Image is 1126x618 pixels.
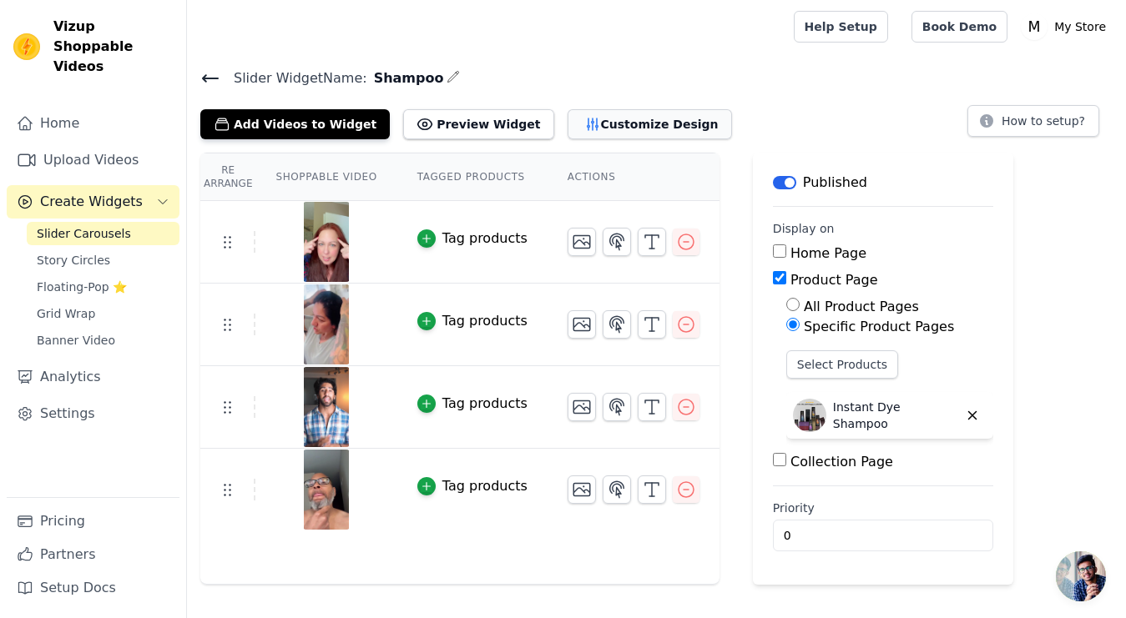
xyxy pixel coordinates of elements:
a: Partners [7,538,179,571]
label: All Product Pages [804,299,919,314]
th: Shoppable Video [255,153,396,201]
a: Upload Videos [7,143,179,177]
a: Book Demo [911,11,1007,43]
th: Re Arrange [200,153,255,201]
legend: Display on [773,220,835,237]
label: Collection Page [790,454,893,470]
div: Tag products [442,394,528,414]
label: Specific Product Pages [804,319,954,334]
span: Create Widgets [40,192,143,212]
img: vizup-images-f7ca.png [303,202,350,282]
span: Slider Widget Name: [220,68,367,88]
button: Create Widgets [7,185,179,219]
img: Vizup [13,33,40,60]
img: Instant Dye Shampoo [793,399,826,432]
p: My Store [1048,12,1113,42]
button: Preview Widget [403,109,553,139]
a: Ouvrir le chat [1056,551,1106,601]
button: Select Products [786,350,898,379]
a: How to setup? [967,117,1099,133]
div: Tag products [442,229,528,249]
button: Tag products [417,229,528,249]
button: Change Thumbnail [568,310,596,339]
button: Tag products [417,394,528,414]
text: M [1028,18,1041,35]
a: Story Circles [27,249,179,272]
th: Actions [548,153,720,201]
span: Slider Carousels [37,225,131,242]
a: Help Setup [794,11,888,43]
p: Instant Dye Shampoo [833,399,958,432]
span: Banner Video [37,332,115,349]
div: Edit Name [447,67,460,89]
a: Pricing [7,505,179,538]
button: Customize Design [568,109,732,139]
button: M My Store [1021,12,1113,42]
label: Priority [773,500,993,516]
span: Vizup Shoppable Videos [53,17,173,77]
a: Slider Carousels [27,222,179,245]
a: Analytics [7,360,179,394]
button: Change Thumbnail [568,228,596,256]
button: Delete widget [958,401,987,430]
a: Floating-Pop ⭐ [27,275,179,299]
img: vizup-images-665b.png [303,284,350,364]
div: Tag products [442,311,528,331]
img: vizup-images-0241.png [303,450,350,530]
button: Change Thumbnail [568,475,596,504]
button: Tag products [417,311,528,331]
span: Story Circles [37,252,110,269]
th: Tagged Products [397,153,548,201]
button: Change Thumbnail [568,393,596,421]
label: Home Page [790,245,866,261]
span: Shampoo [367,68,444,88]
span: Grid Wrap [37,305,95,322]
a: Setup Docs [7,571,179,605]
a: Settings [7,397,179,430]
button: How to setup? [967,105,1099,137]
a: Home [7,107,179,140]
div: Tag products [442,476,528,496]
a: Grid Wrap [27,302,179,325]
span: Floating-Pop ⭐ [37,279,127,295]
p: Published [803,173,867,193]
a: Banner Video [27,329,179,352]
button: Tag products [417,476,528,496]
button: Add Videos to Widget [200,109,390,139]
img: vizup-images-d23d.png [303,367,350,447]
label: Product Page [790,272,878,288]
